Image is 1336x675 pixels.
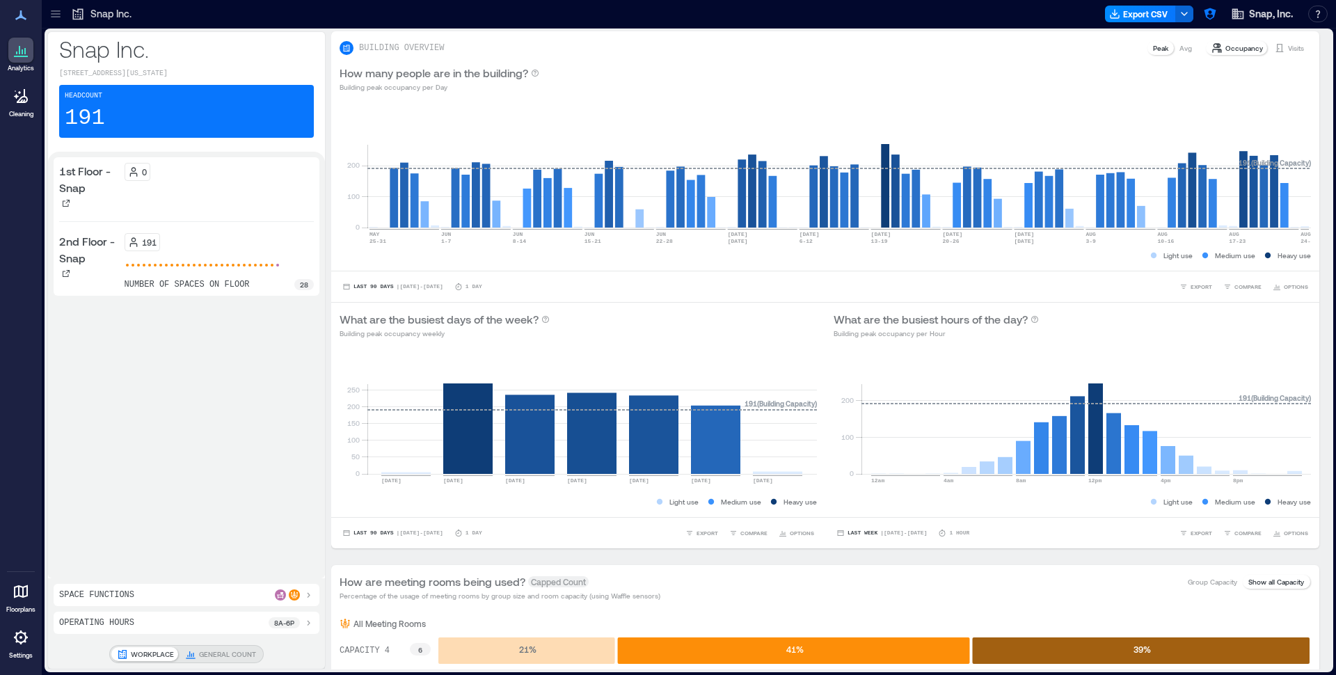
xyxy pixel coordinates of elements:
[65,104,105,132] p: 191
[381,477,401,484] text: [DATE]
[142,237,157,248] p: 191
[656,231,667,237] text: JUN
[1278,496,1311,507] p: Heavy use
[1229,231,1239,237] text: AUG
[274,617,294,628] p: 8a - 6p
[65,90,102,102] p: Headcount
[356,469,360,477] tspan: 0
[584,238,601,244] text: 15-21
[1177,526,1215,540] button: EXPORT
[841,433,854,441] tspan: 100
[1234,529,1262,537] span: COMPARE
[728,238,748,244] text: [DATE]
[943,238,960,244] text: 20-26
[1188,576,1237,587] p: Group Capacity
[776,526,817,540] button: OPTIONS
[340,573,525,590] p: How are meeting rooms being used?
[347,161,360,169] tspan: 200
[800,231,820,237] text: [DATE]
[340,328,550,339] p: Building peak occupancy weekly
[443,477,463,484] text: [DATE]
[519,644,536,654] text: 21 %
[1220,280,1264,294] button: COMPARE
[347,386,360,394] tspan: 250
[1227,3,1297,25] button: Snap, Inc.
[871,238,888,244] text: 13-19
[1220,526,1264,540] button: COMPARE
[1191,529,1212,537] span: EXPORT
[656,238,673,244] text: 22-28
[59,163,119,196] p: 1st Floor - Snap
[59,617,134,628] p: Operating Hours
[2,575,40,618] a: Floorplans
[125,279,250,290] p: number of spaces on floor
[90,7,132,21] p: Snap Inc.
[340,311,539,328] p: What are the busiest days of the week?
[1153,42,1168,54] p: Peak
[1288,42,1304,54] p: Visits
[1270,526,1311,540] button: OPTIONS
[369,238,386,244] text: 25-31
[353,618,426,629] p: All Meeting Rooms
[697,529,718,537] span: EXPORT
[728,231,748,237] text: [DATE]
[347,419,360,427] tspan: 150
[340,646,390,656] text: CAPACITY 4
[59,35,314,63] p: Snap Inc.
[943,231,963,237] text: [DATE]
[347,436,360,444] tspan: 100
[1134,644,1151,654] text: 39 %
[584,231,595,237] text: JUN
[1088,477,1102,484] text: 12pm
[1085,231,1096,237] text: AUG
[629,477,649,484] text: [DATE]
[340,81,539,93] p: Building peak occupancy per Day
[834,311,1028,328] p: What are the busiest hours of the day?
[1215,250,1255,261] p: Medium use
[841,396,854,404] tspan: 200
[1157,238,1174,244] text: 10-16
[1301,238,1317,244] text: 24-30
[753,477,773,484] text: [DATE]
[340,65,528,81] p: How many people are in the building?
[9,651,33,660] p: Settings
[726,526,770,540] button: COMPARE
[1233,477,1243,484] text: 8pm
[369,231,380,237] text: MAY
[1177,280,1215,294] button: EXPORT
[356,223,360,231] tspan: 0
[3,33,38,77] a: Analytics
[1229,238,1246,244] text: 17-23
[721,496,761,507] p: Medium use
[669,496,699,507] p: Light use
[784,496,817,507] p: Heavy use
[1014,231,1034,237] text: [DATE]
[347,402,360,411] tspan: 200
[513,238,526,244] text: 8-14
[347,192,360,200] tspan: 100
[466,529,482,537] p: 1 Day
[131,649,174,660] p: WORKPLACE
[1105,6,1176,22] button: Export CSV
[790,529,814,537] span: OPTIONS
[4,621,38,664] a: Settings
[949,529,969,537] p: 1 Hour
[1215,496,1255,507] p: Medium use
[441,238,452,244] text: 1-7
[8,64,34,72] p: Analytics
[351,452,360,461] tspan: 50
[528,576,589,587] span: Capped Count
[786,644,804,654] text: 41 %
[199,649,256,660] p: GENERAL COUNT
[1284,529,1308,537] span: OPTIONS
[691,477,711,484] text: [DATE]
[1249,7,1293,21] span: Snap, Inc.
[1157,231,1168,237] text: AUG
[1163,250,1193,261] p: Light use
[834,328,1039,339] p: Building peak occupancy per Hour
[359,42,444,54] p: BUILDING OVERVIEW
[340,280,446,294] button: Last 90 Days |[DATE]-[DATE]
[1278,250,1311,261] p: Heavy use
[1161,477,1171,484] text: 4pm
[1225,42,1263,54] p: Occupancy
